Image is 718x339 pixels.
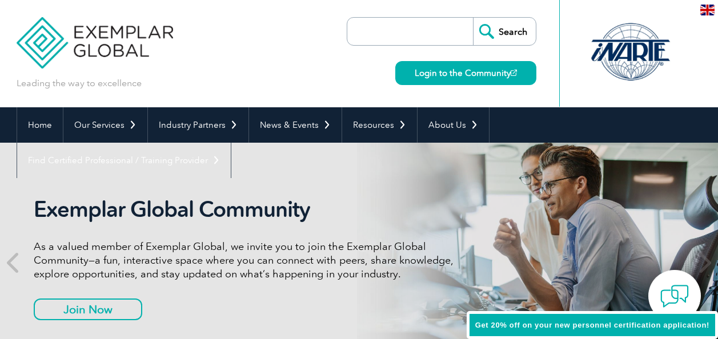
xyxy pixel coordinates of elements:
input: Search [473,18,536,45]
img: en [700,5,715,15]
img: open_square.png [511,70,517,76]
a: Industry Partners [148,107,248,143]
p: Leading the way to excellence [17,77,142,90]
span: Get 20% off on your new personnel certification application! [475,321,709,329]
h2: Exemplar Global Community [34,196,462,223]
a: About Us [418,107,489,143]
p: As a valued member of Exemplar Global, we invite you to join the Exemplar Global Community—a fun,... [34,240,462,281]
a: Home [17,107,63,143]
a: Login to the Community [395,61,536,85]
a: Our Services [63,107,147,143]
img: contact-chat.png [660,282,689,310]
a: Resources [342,107,417,143]
a: Find Certified Professional / Training Provider [17,143,231,178]
a: Join Now [34,298,142,320]
a: News & Events [249,107,342,143]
